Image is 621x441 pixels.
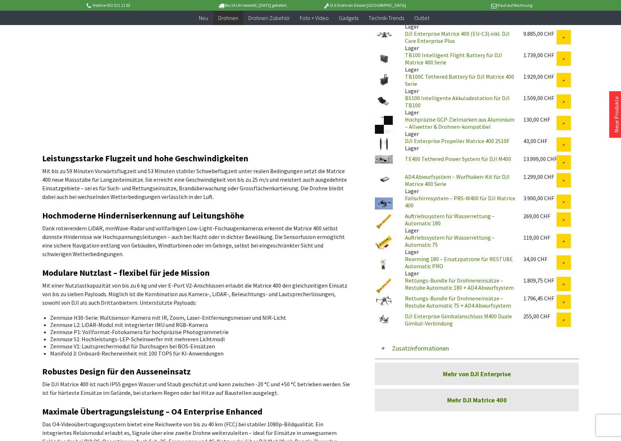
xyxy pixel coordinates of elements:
p: Bis 16 Uhr bestellt, [DATE] geliefert. [197,1,308,10]
img: Hochpräzise GCP-Zielmarken aus Aluminium – Allwetter & Drohnen-kompatibel [375,116,393,134]
img: DJI Enterprise Propeller Matrice 400 2510F [375,137,393,151]
li: Zenmuse H30-Serie: Multisensor-Kamera mit IR, Zoom, Laser-Entfernungsmesser und NIR-Licht [50,314,348,321]
a: Auftriebssystem für Wasserrettung – Automatic 75 [405,234,495,248]
img: DJI Enterprise Gimbalanschluss M400 Duale Gimbal-Verbindung [375,313,393,326]
h2: Robustes Design für den Ausseneinsatz [42,367,353,376]
div: Lager [399,116,518,137]
span: Outlet [414,14,429,21]
img: DJI Enterprise Matrice 400 (EU-C3) inkl. DJI Care Enterprise Plus [375,30,393,40]
p: DJI Drohnen Dealer [GEOGRAPHIC_DATA] [309,1,420,10]
a: Foto + Video [295,11,334,25]
p: Hotline 032 511 11 03 [85,1,197,10]
a: Fallschirmsystem – PRS-M400 für DJI Matrice 400 [405,195,515,209]
div: Lager [399,212,518,234]
div: 3.900,00 CHF [523,195,557,202]
div: Lager [399,255,518,277]
li: Manifold 3: Onboard-Recheneinheit mit 100 TOPS für KI-Anwendungen [50,350,348,357]
div: Lager [399,52,518,73]
a: Rearming 180 – Ersatzpatrone für RESTUBE Automatic PRO [405,255,513,270]
a: TB100 Intelligent Flight Battery für DJI Matrice 400 Serie [405,52,502,66]
div: 13.999,00 CHF [523,155,557,162]
img: Rearming 180 – Ersatzpatrone für RESTUBE Automatic PRO [375,255,393,273]
img: Fallschirmsystem – PRS-M400 für DJI Matrice 400 [375,195,393,212]
div: Lager [399,30,518,52]
p: Mit bis zu 59 Minuten Vorwärtsflugzeit und 53 Minuten stabiler Schwebeflugzeit unter realen Bedin... [42,167,353,201]
div: 1.929,00 CHF [523,73,557,80]
img: AD4 Abwurfsystem – Wurfhaken-Kit für DJI Matrice 400 Serie [375,173,393,185]
span: Technik-Trends [368,14,404,21]
li: Zenmuse P1: Vollformat-Fotokamera für hochpräzise Photogrammetrie [50,328,348,335]
a: Neu [194,11,213,25]
div: 269,00 CHF [523,212,557,220]
div: 1.299,00 CHF [523,173,557,180]
a: Hochpräzise GCP-Zielmarken aus Aluminium – Allwetter & Drohnen-kompatibel [405,116,514,130]
li: Zenmuse S1: Hochleistungs-LEP-Scheinwerfer mit mehreren Lichtmodi [50,335,348,343]
a: Mehr DJI Matrice 400 [375,389,579,411]
div: Lager [399,137,518,152]
a: Drohnen [213,11,243,25]
a: DJI Enterprise Propeller Matrice 400 2510F [405,137,509,144]
span: Neu [199,14,208,21]
a: DJI Enterprise Gimbalanschluss M400 Duale Gimbal-Verbindung [405,313,512,327]
h2: Modulare Nutzlast – flexibel für jede Mission [42,268,353,278]
img: Rettungs-Bundle für Drohneneinsätze – Restube Automatic 75 + AD4 Abwurfsystem [375,295,393,307]
img: TB100 Intelligent Flight Battery für DJI Matrice 400 Serie [375,52,393,65]
img: BS100 Intelligente Akkuladestation für DJI TB100 [375,94,393,108]
a: AD4 Abwurfsystem – Wurfhaken-Kit für DJI Matrice 400 Serie [405,173,510,187]
div: 1.509,00 CHF [523,94,557,102]
span: Drohnen Zubehör [248,14,290,21]
button: Zusatzinformationen [375,338,579,359]
a: Neue Produkte [613,96,620,133]
div: Lager [399,234,518,255]
span: Foto + Video [300,14,329,21]
a: Rettungs-Bundle für Drohneneinsätze – Restube Automatic 180 + AD4 Abwurfsystem [405,277,514,291]
img: TE400 Tethered Power System für DJI M400 [375,155,393,163]
div: 43,00 CHF [523,137,557,144]
a: Mehr von DJI Enterprise [375,363,579,385]
li: Zenmuse L2: LiDAR-Modul mit integrierter IMU und RGB-Kamera [50,321,348,328]
h2: Leistungsstarke Flugzeit und hohe Geschwindigkeiten [42,154,353,163]
div: 1.739,00 CHF [523,52,557,59]
p: Dank rotierendem LiDAR, mmWave-Radar und vollfarbigen Low-Light-Fischaugenkameras erkennt die Mat... [42,224,353,258]
a: DJI Enterprise Matrice 400 (EU-C3) inkl. DJI Care Enterprise Plus [405,30,510,44]
p: Kauf auf Rechnung [420,1,532,10]
h2: Hochmoderne Hinderniserkennung auf Leitungshöhe [42,211,353,220]
img: TB100C Tethered Battery für DJI Matrice 400 Serie [375,73,393,87]
div: 1.809,75 CHF [523,277,557,284]
div: 130,00 CHF [523,116,557,123]
a: Auftriebssystem für Wasserrettung – Automatic 180 [405,212,495,227]
span: Gadgets [339,14,358,21]
div: 9.885,00 CHF [523,30,557,37]
div: 255,00 CHF [523,313,557,320]
a: BS100 Intelligente Akkuladestation für DJI TB100 [405,94,510,109]
img: Auftriebssystem für Wasserrettung – Automatic 180 [375,212,393,230]
div: 119,00 CHF [523,234,557,241]
a: TB100C Tethered Battery für DJI Matrice 400 Serie [405,73,514,87]
a: TE400 Tethered Power System für DJI M400 [405,155,511,162]
span: Drohnen [218,14,238,21]
p: Mit einer Nutzlastkapazität von bis zu 6 kg und vier E-Port V2-Anschlüssen erlaubt die Matrice 40... [42,281,353,307]
div: 1.796,45 CHF [523,295,557,302]
a: Drohnen Zubehör [243,11,295,25]
p: Die DJI Matrice 400 ist nach IP55 gegen Wasser und Staub geschützt und kann zwischen -20 °C und +... [42,380,353,397]
h2: Maximale Übertragungsleistung – O4 Enterprise Enhanced [42,407,353,416]
a: Outlet [409,11,434,25]
img: Rettungs-Bundle für Drohneneinsätze – Restube Automatic 180 + AD4 Abwurfsystem [375,277,393,295]
div: 34,00 CHF [523,255,557,263]
div: Lager [399,173,518,195]
img: Auftriebssystem für Wasserrettung – Automatic 75 [375,234,393,252]
div: Lager [399,73,518,94]
div: Lager [399,94,518,116]
a: Technik-Trends [363,11,409,25]
a: Rettungs-Bundle für Drohneneinsätze – Restube Automatic 75 + AD4 Abwurfsystem [405,295,511,309]
a: Gadgets [334,11,363,25]
li: Zenmuse V1: Lautsprechermodul für Durchsagen bei BOS-Einsätzen [50,343,348,350]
